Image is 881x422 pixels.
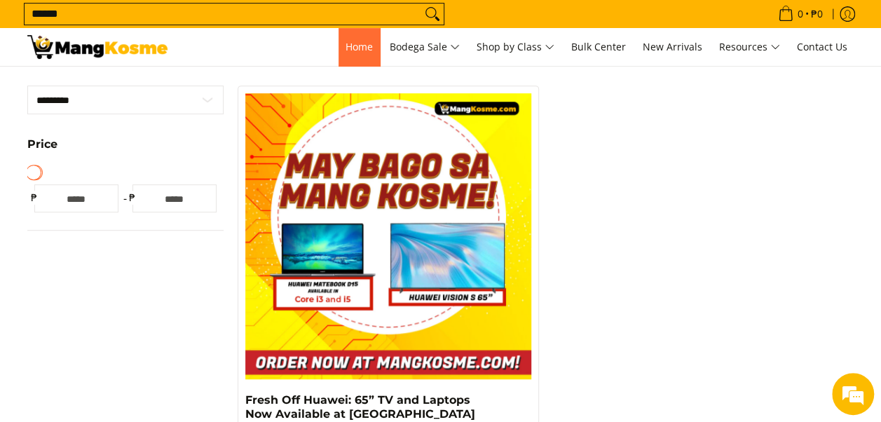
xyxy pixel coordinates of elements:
[571,40,626,53] span: Bulk Center
[477,39,554,56] span: Shop by Class
[245,93,531,379] img: new-product-launch-mang-kosme-june-2024
[774,6,827,22] span: •
[643,40,702,53] span: New Arrivals
[339,28,380,66] a: Home
[27,35,168,59] img: Search: 1 result found for &quot;laptop&quot; | Mang Kosme
[790,28,854,66] a: Contact Us
[245,393,475,421] a: Fresh Off Huawei: 65” TV and Laptops Now Available at [GEOGRAPHIC_DATA]
[636,28,709,66] a: New Arrivals
[81,123,193,265] span: We're online!
[383,28,467,66] a: Bodega Sale
[27,139,57,161] summary: Open
[470,28,561,66] a: Shop by Class
[719,39,780,56] span: Resources
[795,9,805,19] span: 0
[230,7,264,41] div: Minimize live chat window
[7,277,267,326] textarea: Type your message and hit 'Enter'
[125,191,139,205] span: ₱
[27,139,57,150] span: Price
[182,28,854,66] nav: Main Menu
[712,28,787,66] a: Resources
[346,40,373,53] span: Home
[27,191,41,205] span: ₱
[421,4,444,25] button: Search
[564,28,633,66] a: Bulk Center
[809,9,825,19] span: ₱0
[390,39,460,56] span: Bodega Sale
[797,40,847,53] span: Contact Us
[73,79,235,97] div: Chat with us now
